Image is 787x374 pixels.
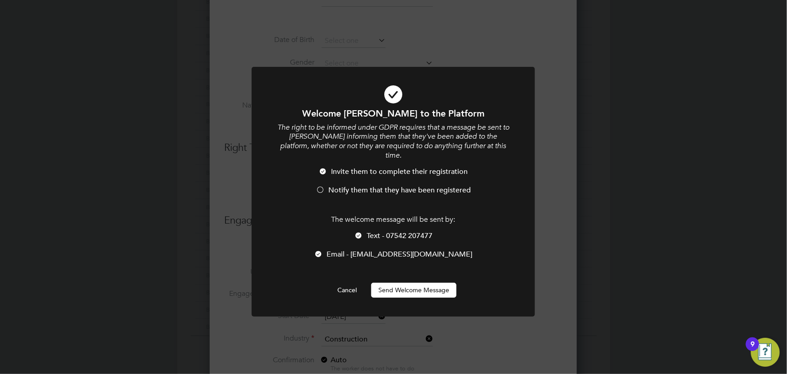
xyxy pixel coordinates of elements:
i: The right to be informed under GDPR requires that a message be sent to [PERSON_NAME] informing th... [277,123,509,160]
span: Invite them to complete their registration [331,167,468,176]
span: Notify them that they have been registered [328,186,471,195]
span: Text - 07542 207477 [367,231,433,240]
h1: Welcome [PERSON_NAME] to the Platform [276,108,511,119]
p: The welcome message will be sent by: [276,215,511,224]
span: Email - [EMAIL_ADDRESS][DOMAIN_NAME] [327,250,473,259]
button: Open Resource Center, 9 new notifications [751,338,780,367]
button: Send Welcome Message [371,283,456,297]
div: 9 [750,344,755,356]
button: Cancel [330,283,364,297]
